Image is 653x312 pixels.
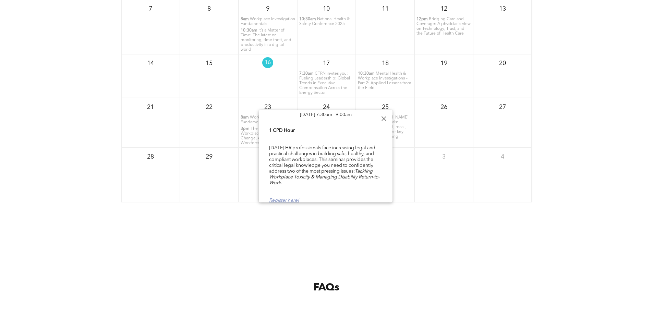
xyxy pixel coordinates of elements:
[241,28,257,33] span: 10:30am
[241,17,295,26] span: Workplace Investigation Fundamentals
[299,72,350,95] span: CTRN invites you: Fueling Leadership: Global Trends in Executive Compensation Across the Energy S...
[241,17,249,22] span: 8am
[416,17,428,22] span: 12pm
[144,3,157,15] p: 7
[379,101,391,113] p: 25
[144,57,157,70] p: 14
[438,151,450,163] p: 3
[241,126,250,131] span: 3pm
[241,115,249,120] span: 8am
[299,71,314,76] span: 7:30am
[262,57,273,68] p: 16
[144,151,157,163] p: 28
[262,3,274,15] p: 9
[300,112,352,117] span: [DATE] 7:30am - 9:00am
[438,101,450,113] p: 26
[269,128,295,133] b: 1 CPD Hour
[144,101,157,113] p: 21
[203,57,215,70] p: 15
[320,3,332,15] p: 10
[269,127,382,204] div: [DATE] HR professionals face increasing legal and practical challenges in building safe, healthy,...
[379,3,391,15] p: 11
[241,127,290,145] span: The Evolution of the Workplace: Embracing Change, AI, and a Shifting Workforce
[496,3,509,15] p: 13
[496,101,509,113] p: 27
[241,115,295,124] span: Workplace Investigation Fundamentals
[262,101,274,113] p: 23
[203,101,215,113] p: 22
[438,3,450,15] p: 12
[320,101,332,113] p: 24
[203,3,215,15] p: 8
[320,57,332,70] p: 17
[379,57,391,70] p: 18
[299,17,350,26] span: National Health & Safety Conference 2025
[299,17,316,22] span: 10:30am
[496,151,509,163] p: 4
[496,57,509,70] p: 20
[269,169,380,185] em: Tackling Workplace Toxicity & Managing Disability Return-to-Work.
[241,28,291,52] span: It’s a Matter of Time: The latest on monitoring, time theft, and productivity in a digital world
[358,72,411,90] span: Mental Health & Workplace Investigations – Part 2: Applied Lessons from the Field
[203,151,215,163] p: 29
[358,71,375,76] span: 10:30am
[416,17,471,36] span: Bridging Care and Coverage: A physician’s view on Technology, Trust, and the Future of Health Care
[269,198,299,203] a: Register here!
[313,283,339,293] span: FAQs
[438,57,450,70] p: 19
